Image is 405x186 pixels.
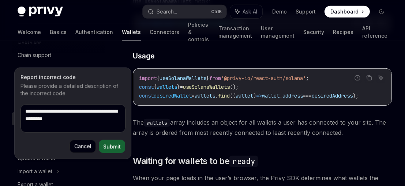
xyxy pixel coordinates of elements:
[296,8,316,15] a: Support
[70,140,96,153] button: Cancel
[18,23,41,41] a: Welcome
[261,23,295,41] a: User management
[133,155,258,167] span: Waiting for wallets to be
[144,119,170,127] code: wallets
[177,84,180,90] span: }
[364,73,374,83] button: Copy the contents from the code block
[221,75,306,81] span: '@privy-io/react-auth/solana'
[229,156,258,167] code: ready
[195,92,215,99] span: wallets
[12,138,105,152] a: Get all wallets
[253,92,256,99] span: )
[154,84,157,90] span: {
[306,75,309,81] span: ;
[262,92,280,99] span: wallet
[272,8,287,15] a: Demo
[325,6,370,18] a: Dashboard
[230,92,236,99] span: ((
[312,92,353,99] span: desiredAddress
[376,73,386,83] button: Ask AI
[209,75,221,81] span: from
[154,92,192,99] span: desiredWallet
[256,92,262,99] span: =>
[150,23,179,41] a: Connectors
[218,23,252,41] a: Transaction management
[160,75,206,81] span: useSolanaWallets
[12,49,105,62] a: Chain support
[103,144,121,150] span: Submit
[143,5,226,18] button: Search...CtrlK
[215,92,218,99] span: .
[303,92,312,99] span: ===
[333,23,353,41] a: Recipes
[376,6,387,18] button: Toggle dark mode
[157,75,160,81] span: {
[20,74,125,81] span: Report incorrect code
[139,92,154,99] span: const
[330,8,359,15] span: Dashboard
[157,7,177,16] div: Search...
[139,84,154,90] span: const
[50,23,67,41] a: Basics
[303,23,324,41] a: Security
[362,23,387,41] a: API reference
[183,84,230,90] span: useSolanaWallets
[192,92,195,99] span: =
[139,75,157,81] span: import
[12,125,105,138] a: Get wallet by ID
[180,84,183,90] span: =
[188,23,210,41] a: Policies & controls
[18,167,52,176] div: Import a wallet
[122,23,141,41] a: Wallets
[282,92,303,99] span: address
[206,75,209,81] span: }
[75,23,113,41] a: Authentication
[353,92,359,99] span: );
[353,73,362,83] button: Report incorrect code
[211,9,222,15] span: Ctrl K
[230,84,239,90] span: ();
[18,7,63,17] img: dark logo
[280,92,282,99] span: .
[99,140,125,153] button: Submit
[243,8,257,15] span: Ask AI
[18,51,51,60] div: Chain support
[157,84,177,90] span: wallets
[230,5,262,18] button: Ask AI
[236,92,253,99] span: wallet
[218,92,230,99] span: find
[12,112,105,125] a: Get user connected wallets
[20,83,125,97] p: Please provide a detailed description of the incorrect code.
[133,51,155,61] span: Usage
[133,117,392,138] span: The array includes an object for all wallets a user has connected to your site. The array is orde...
[12,152,105,165] a: Update a wallet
